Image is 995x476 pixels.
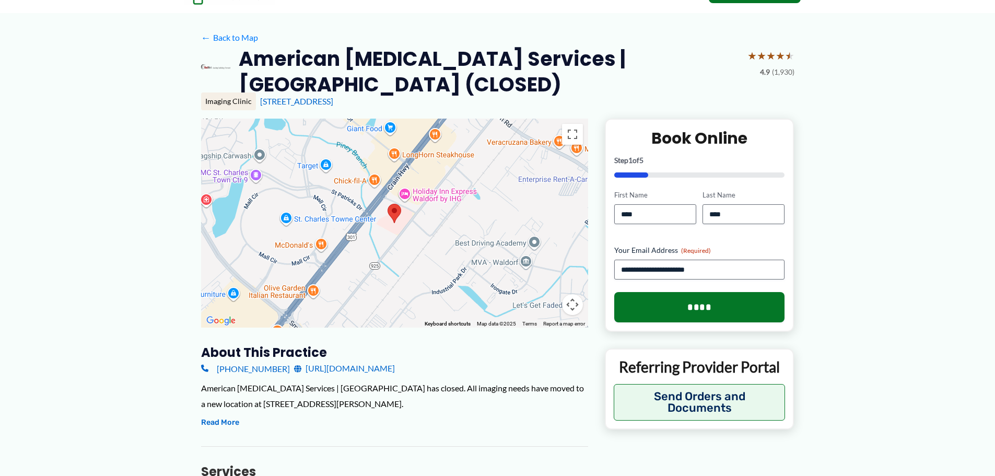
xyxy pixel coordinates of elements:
[747,46,757,65] span: ★
[204,314,238,328] img: Google
[703,190,785,200] label: Last Name
[772,65,794,79] span: (1,930)
[425,320,471,328] button: Keyboard shortcuts
[614,190,696,200] label: First Name
[201,344,588,361] h3: About this practice
[614,384,786,421] button: Send Orders and Documents
[614,357,786,376] p: Referring Provider Portal
[776,46,785,65] span: ★
[201,30,258,45] a: ←Back to Map
[760,65,770,79] span: 4.9
[204,314,238,328] a: Open this area in Google Maps (opens a new window)
[201,380,588,411] div: American [MEDICAL_DATA] Services | [GEOGRAPHIC_DATA] has closed. All imaging needs have moved to ...
[239,46,739,98] h2: American [MEDICAL_DATA] Services | [GEOGRAPHIC_DATA] (CLOSED)
[681,247,711,254] span: (Required)
[614,157,785,164] p: Step of
[562,294,583,315] button: Map camera controls
[639,156,643,165] span: 5
[785,46,794,65] span: ★
[614,128,785,148] h2: Book Online
[614,245,785,256] label: Your Email Address
[522,321,537,327] a: Terms (opens in new tab)
[757,46,766,65] span: ★
[294,361,395,376] a: [URL][DOMAIN_NAME]
[201,361,290,376] a: [PHONE_NUMBER]
[766,46,776,65] span: ★
[260,96,333,106] a: [STREET_ADDRESS]
[628,156,633,165] span: 1
[562,124,583,145] button: Toggle fullscreen view
[201,416,239,429] button: Read More
[543,321,585,327] a: Report a map error
[201,92,256,110] div: Imaging Clinic
[477,321,516,327] span: Map data ©2025
[201,32,211,42] span: ←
